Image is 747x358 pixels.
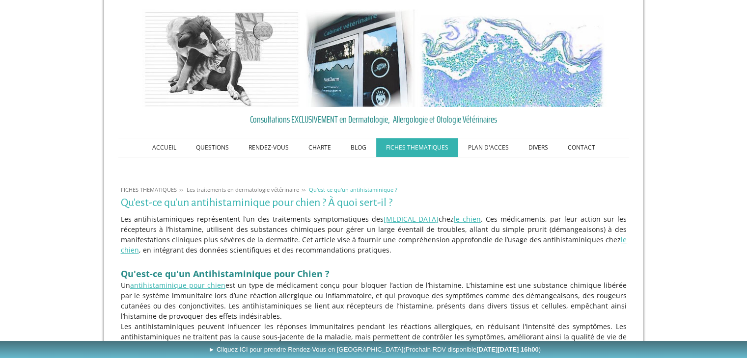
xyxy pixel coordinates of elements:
[184,186,302,193] a: Les traitements en dermatologie vétérinaire
[121,197,627,209] h1: Qu'est-ce qu'un antihistaminique pour chien ? À quoi sert-il ?
[454,214,481,224] a: le chien
[118,186,179,193] a: FICHES THEMATIQUES
[121,235,627,255] a: le chien
[121,280,627,321] p: Un est un type de médicament conçu pour bloquer l’action de l’histamine. L’histamine est une subs...
[239,138,299,157] a: RENDEZ-VOUS
[376,138,458,157] a: FICHES THEMATIQUES
[458,138,519,157] a: PLAN D'ACCES
[306,186,400,193] a: Qu'est-ce qu'un antihistaminique ?
[187,186,299,193] span: Les traitements en dermatologie vétérinaire
[299,138,341,157] a: CHARTE
[121,112,627,127] a: Consultations EXCLUSIVEMENT en Dermatologie, Allergologie et Otologie Vétérinaires
[309,186,397,193] span: Qu'est-ce qu'un antihistaminique ?
[142,138,186,157] a: ACCUEIL
[341,138,376,157] a: BLOG
[186,138,239,157] a: QUESTIONS
[130,281,225,290] a: antihistaminique pour chien
[121,214,627,255] p: Les antihistaminiques représentent l’un des traitements symptomatiques des chez . Ces médicaments...
[558,138,605,157] a: CONTACT
[519,138,558,157] a: DIVERS
[403,346,541,353] span: (Prochain RDV disponible )
[384,214,439,224] a: [MEDICAL_DATA]
[476,346,539,353] b: [DATE][DATE] 16h00
[121,321,627,352] p: Les antihistaminiques peuvent influencer les réponses immunitaires pendant les réactions allergiq...
[121,268,330,280] span: Qu'est-ce qu'un Antihistaminique pour Chien ?
[208,346,541,353] span: ► Cliquez ICI pour prendre Rendez-Vous en [GEOGRAPHIC_DATA]
[121,186,177,193] span: FICHES THEMATIQUES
